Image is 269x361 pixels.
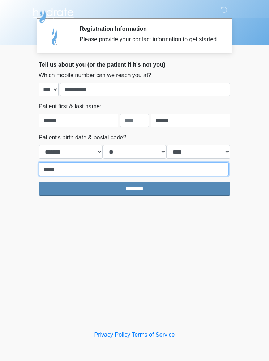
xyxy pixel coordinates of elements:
div: Please provide your contact information to get started. [80,35,219,44]
h2: Tell us about you (or the patient if it's not you) [39,61,230,68]
a: Terms of Service [132,332,175,338]
label: Patient's birth date & postal code? [39,133,126,142]
a: Privacy Policy [94,332,131,338]
img: Agent Avatar [44,25,66,47]
label: Which mobile number can we reach you at? [39,71,151,80]
label: Patient first & last name: [39,102,101,111]
a: | [130,332,132,338]
img: Hydrate IV Bar - Flagstaff Logo [31,5,75,24]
